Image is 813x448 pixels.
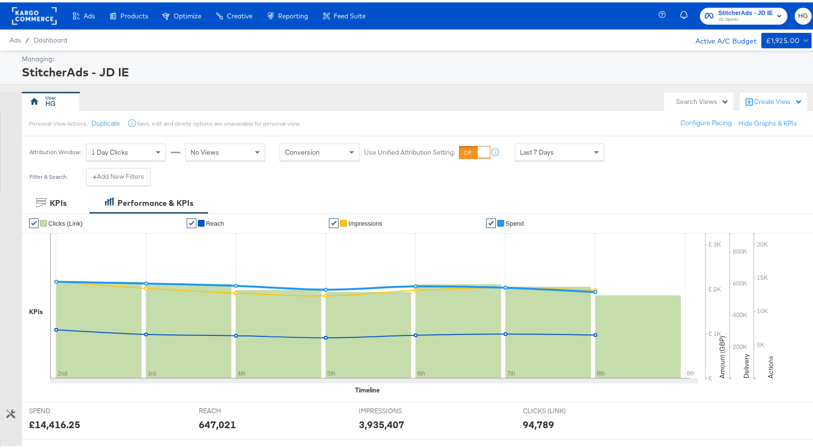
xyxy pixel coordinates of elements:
[50,195,67,206] div: KPIs
[22,52,809,61] div: Managing:
[766,32,800,44] div: £1,925.00
[355,383,380,392] div: Timeline
[359,404,431,413] span: IMPRESSIONS
[334,10,366,17] span: Feed Suite
[359,415,404,429] div: 3,935,407
[685,30,756,45] div: Active A/C Budget
[798,8,808,19] span: HG
[348,217,382,225] span: Impressions
[364,145,455,155] label: Use Unified Attribution Setting:
[520,145,554,154] span: Last 7 Days
[86,166,151,183] button: +Add New Filters
[34,34,67,42] a: Dashboard
[742,351,751,376] text: Delivery
[91,145,128,154] span: 1 Day Clicks
[29,117,88,125] div: Personal View Actions:
[191,145,219,154] span: No Views
[29,305,43,314] div: KPIs
[795,5,812,22] button: HG
[199,415,236,429] div: 647,021
[10,34,21,42] span: Ads
[718,14,773,21] span: JD Sports
[45,97,56,106] div: HG
[29,216,39,226] a: ✔
[118,195,193,206] div: Performance & KPIs
[739,116,797,126] button: Hide Graphs & KPIs
[761,30,812,46] button: £1,925.00
[120,10,148,17] span: Products
[48,217,83,225] span: Clicks (Link)
[137,117,300,125] div: Save, edit and delete options are unavailable for personal view.
[29,415,80,429] div: £14,416.25
[84,10,95,17] span: Ads
[718,333,726,376] text: Amount (GBP)
[227,10,252,17] span: Creative
[486,216,496,226] a: ✔
[29,171,68,178] div: Filter & Search:
[199,404,271,413] span: REACH
[91,116,120,126] button: Duplicate
[674,112,739,130] button: Configure Pacing
[187,216,196,226] a: ✔
[22,61,809,78] div: StitcherAds - JD IE
[522,404,595,413] span: CLICKS (LINK)
[718,6,773,16] span: StitcherAds - JD IE
[505,217,524,225] span: Spend
[676,95,729,104] div: Search Views
[766,353,775,376] text: Actions
[174,10,201,17] span: Optimize
[700,5,787,22] button: StitcherAds - JD IEJD Sports
[285,145,320,154] span: Conversion
[522,415,554,429] div: 94,789
[754,95,802,104] div: Create View
[29,404,102,413] span: SPEND
[21,34,34,42] span: /
[329,216,339,226] a: ✔
[278,10,308,17] span: Reporting
[29,146,81,153] div: Attribution Window:
[93,170,97,179] strong: +
[206,217,224,225] span: Reach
